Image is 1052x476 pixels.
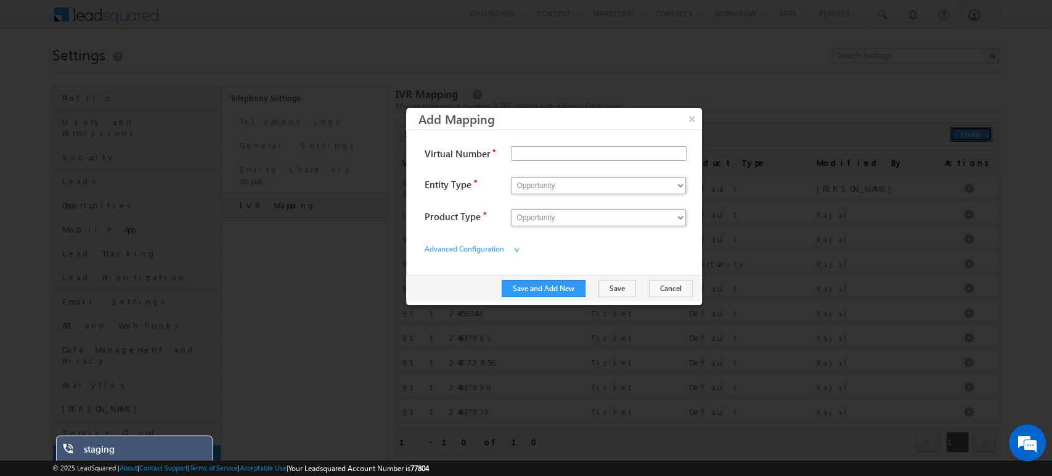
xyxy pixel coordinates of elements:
label: Advanced Configuration [425,238,548,260]
a: Acceptable Use [240,464,287,472]
h3: Add Mapping [418,108,702,129]
span: Your Leadsquared Account Number is [288,464,429,473]
label: Product Type [425,206,548,228]
button: Cancel [649,280,693,297]
div: Minimize live chat window [202,6,232,36]
button: × [682,108,702,129]
div: Chat with us now [64,65,207,81]
label: Virtual Number [425,143,548,165]
div: staging [84,443,203,461]
em: Start Chat [168,380,224,396]
button: Save [598,280,636,297]
label: Entity Type [425,174,548,195]
textarea: Type your message and hit 'Enter' [16,114,225,369]
span: 77804 [410,464,429,473]
a: About [120,464,137,472]
span: > [508,247,525,253]
button: Save and Add New [502,280,585,297]
a: Contact Support [139,464,188,472]
img: d_60004797649_company_0_60004797649 [21,65,52,81]
span: © 2025 LeadSquared | | | | | [52,462,429,474]
a: Terms of Service [190,464,238,472]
